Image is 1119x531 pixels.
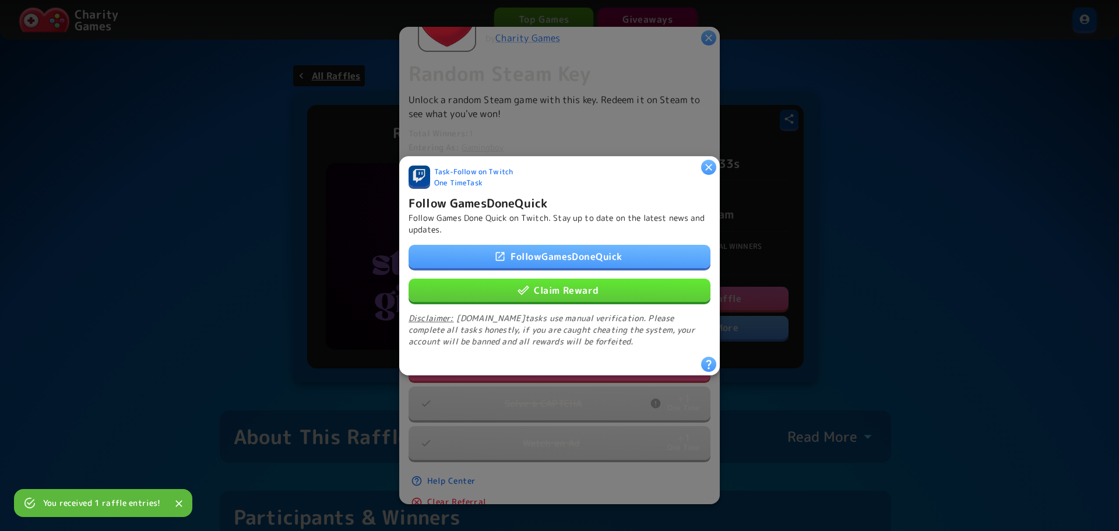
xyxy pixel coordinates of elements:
a: FollowGamesDoneQuick [409,244,710,268]
div: You received 1 raffle entries! [43,493,161,514]
h6: Follow GamesDoneQuick [409,193,547,212]
span: One Time Task [434,178,483,189]
u: Disclaimer: [409,312,454,323]
p: Follow Games Done Quick on Twitch. Stay up to date on the latest news and updates. [409,212,710,235]
button: Claim Reward [409,278,710,301]
button: Close [170,495,188,512]
p: [DOMAIN_NAME] tasks use manual verification. Please complete all tasks honestly, if you are caugh... [409,312,710,347]
span: Task - Follow on Twitch [434,167,513,178]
